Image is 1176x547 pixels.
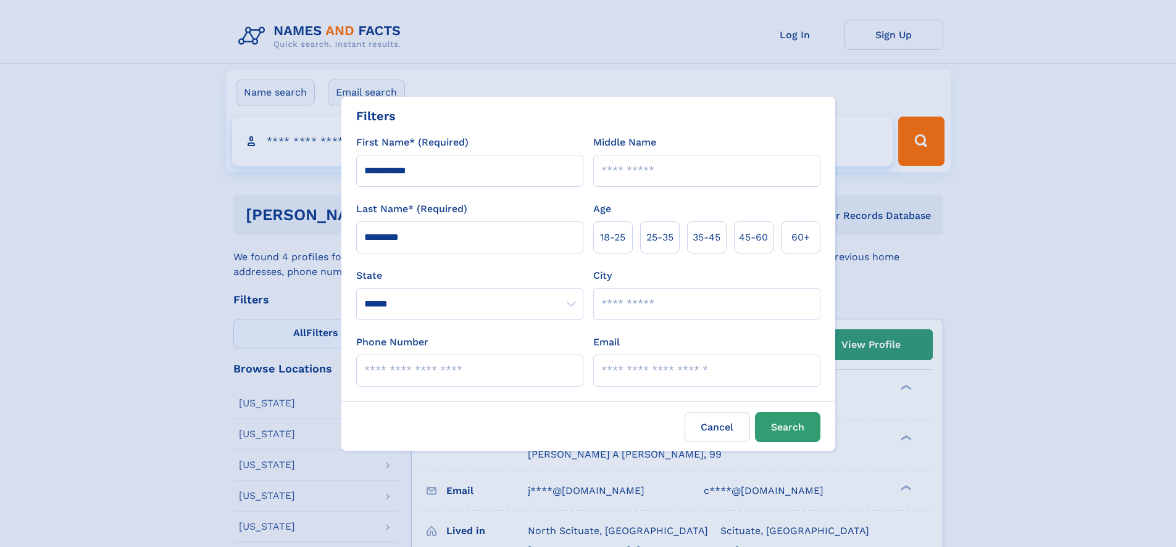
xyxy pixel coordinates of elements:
[593,335,620,350] label: Email
[356,202,467,216] label: Last Name* (Required)
[356,135,469,150] label: First Name* (Required)
[356,335,428,350] label: Phone Number
[693,230,720,245] span: 35‑45
[755,412,820,442] button: Search
[685,412,750,442] label: Cancel
[600,230,625,245] span: 18‑25
[356,268,583,283] label: State
[791,230,810,245] span: 60+
[593,202,611,216] label: Age
[646,230,673,245] span: 25‑35
[356,107,396,125] div: Filters
[593,268,612,283] label: City
[739,230,768,245] span: 45‑60
[593,135,656,150] label: Middle Name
